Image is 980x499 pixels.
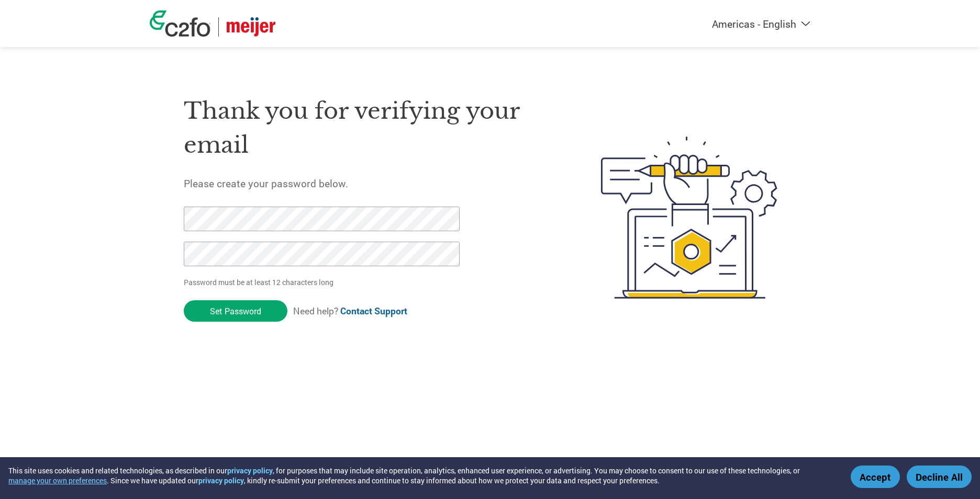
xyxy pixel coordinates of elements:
button: Decline All [907,466,972,488]
img: Meijer [227,17,275,37]
input: Set Password [184,300,287,322]
img: create-password [582,79,797,356]
button: manage your own preferences [8,475,107,485]
div: This site uses cookies and related technologies, as described in our , for purposes that may incl... [8,466,836,485]
a: privacy policy [198,475,244,485]
span: Need help? [293,305,407,317]
h5: Please create your password below. [184,177,551,190]
p: Password must be at least 12 characters long [184,277,463,288]
h1: Thank you for verifying your email [184,94,551,162]
button: Accept [851,466,900,488]
img: c2fo logo [150,10,210,37]
a: privacy policy [227,466,273,475]
a: Contact Support [340,305,407,317]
